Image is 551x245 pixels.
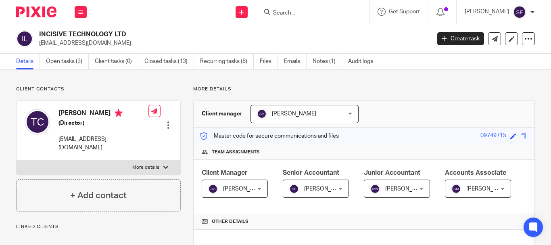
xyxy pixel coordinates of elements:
h3: Client manager [202,110,242,118]
a: Details [16,54,40,69]
a: Recurring tasks (6) [200,54,254,69]
a: Audit logs [348,54,379,69]
span: Other details [212,218,248,225]
a: Create task [437,32,484,45]
a: Client tasks (0) [95,54,138,69]
p: More details [132,164,159,171]
span: Team assignments [212,149,260,155]
span: [PERSON_NAME] [466,186,511,192]
img: svg%3E [16,30,33,47]
a: Closed tasks (13) [144,54,194,69]
span: Junior Accountant [364,170,420,176]
p: [EMAIL_ADDRESS][DOMAIN_NAME] [39,39,425,47]
i: Primary [115,109,123,117]
img: svg%3E [513,6,526,19]
h4: + Add contact [70,189,127,202]
span: [PERSON_NAME] [304,186,349,192]
span: [PERSON_NAME] [385,186,430,192]
p: Client contacts [16,86,181,92]
a: Open tasks (3) [46,54,89,69]
span: Client Manager [202,170,248,176]
p: [PERSON_NAME] [465,8,509,16]
h5: (Director) [58,119,148,127]
p: More details [193,86,535,92]
span: [PERSON_NAME] [223,186,267,192]
img: svg%3E [25,109,50,135]
span: [PERSON_NAME] [272,111,316,117]
a: Notes (1) [313,54,342,69]
img: svg%3E [451,184,461,194]
a: Files [260,54,278,69]
p: [EMAIL_ADDRESS][DOMAIN_NAME] [58,135,148,152]
img: svg%3E [257,109,267,119]
p: Linked clients [16,224,181,230]
img: svg%3E [208,184,218,194]
img: Pixie [16,6,56,17]
h2: INCISIVE TECHNOLOGY LTD [39,30,348,39]
a: Emails [284,54,307,69]
span: Accounts Associate [445,170,506,176]
p: Master code for secure communications and files [200,132,339,140]
img: svg%3E [370,184,380,194]
span: Senior Accountant [283,170,339,176]
h4: [PERSON_NAME] [58,109,148,119]
input: Search [272,10,345,17]
span: Get Support [389,9,420,15]
div: 09749715 [480,132,506,141]
img: svg%3E [289,184,299,194]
